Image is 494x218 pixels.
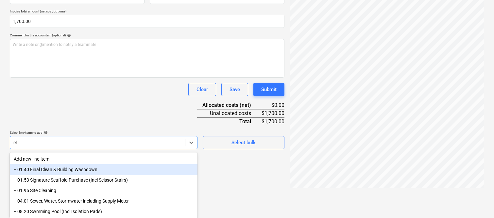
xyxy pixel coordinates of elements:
[10,9,284,15] p: Invoice total amount (net cost, optional)
[10,15,284,28] input: Invoice total amount (net cost, optional)
[10,185,197,196] div: -- 01.95 Site Cleaning
[196,85,208,94] div: Clear
[262,101,284,109] div: $0.00
[10,206,197,217] div: -- 08.20 Swmming Pool (Incl Isolation Pads)
[203,136,284,149] button: Select bulk
[10,175,197,185] div: -- 01.53 Signature Scaffold Purchase (Incl Scissor Stairs)
[231,138,256,147] div: Select bulk
[10,33,284,37] div: Comment for the accountant (optional)
[461,187,494,218] iframe: Chat Widget
[262,117,284,125] div: $1,700.00
[197,109,262,117] div: Unallocated costs
[188,83,216,96] button: Clear
[66,33,71,37] span: help
[262,109,284,117] div: $1,700.00
[10,130,197,135] div: Select line-items to add
[197,101,262,109] div: Allocated costs (net)
[221,83,248,96] button: Save
[261,85,277,94] div: Submit
[10,154,197,164] div: Add new line-item
[197,117,262,125] div: Total
[10,164,197,175] div: -- 01.40 Final Clean & Building Washdown
[230,85,240,94] div: Save
[253,83,284,96] button: Submit
[10,196,197,206] div: -- 04.01 Sewer, Water, Stormwater including Supply Meter
[43,130,48,134] span: help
